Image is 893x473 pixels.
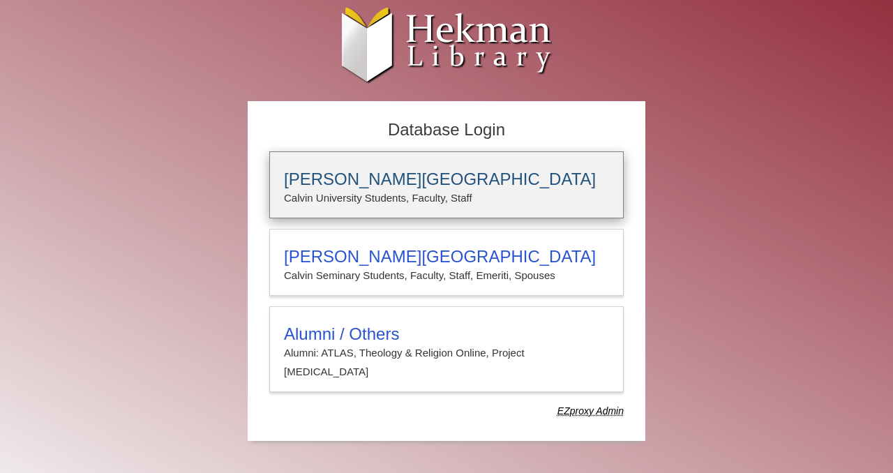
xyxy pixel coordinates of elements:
h3: [PERSON_NAME][GEOGRAPHIC_DATA] [284,170,609,189]
dfn: Use Alumni login [557,405,624,416]
h2: Database Login [262,116,631,144]
a: [PERSON_NAME][GEOGRAPHIC_DATA]Calvin University Students, Faculty, Staff [269,151,624,218]
summary: Alumni / OthersAlumni: ATLAS, Theology & Religion Online, Project [MEDICAL_DATA] [284,324,609,381]
p: Calvin University Students, Faculty, Staff [284,189,609,207]
p: Alumni: ATLAS, Theology & Religion Online, Project [MEDICAL_DATA] [284,344,609,381]
h3: Alumni / Others [284,324,609,344]
a: [PERSON_NAME][GEOGRAPHIC_DATA]Calvin Seminary Students, Faculty, Staff, Emeriti, Spouses [269,229,624,296]
p: Calvin Seminary Students, Faculty, Staff, Emeriti, Spouses [284,266,609,285]
h3: [PERSON_NAME][GEOGRAPHIC_DATA] [284,247,609,266]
